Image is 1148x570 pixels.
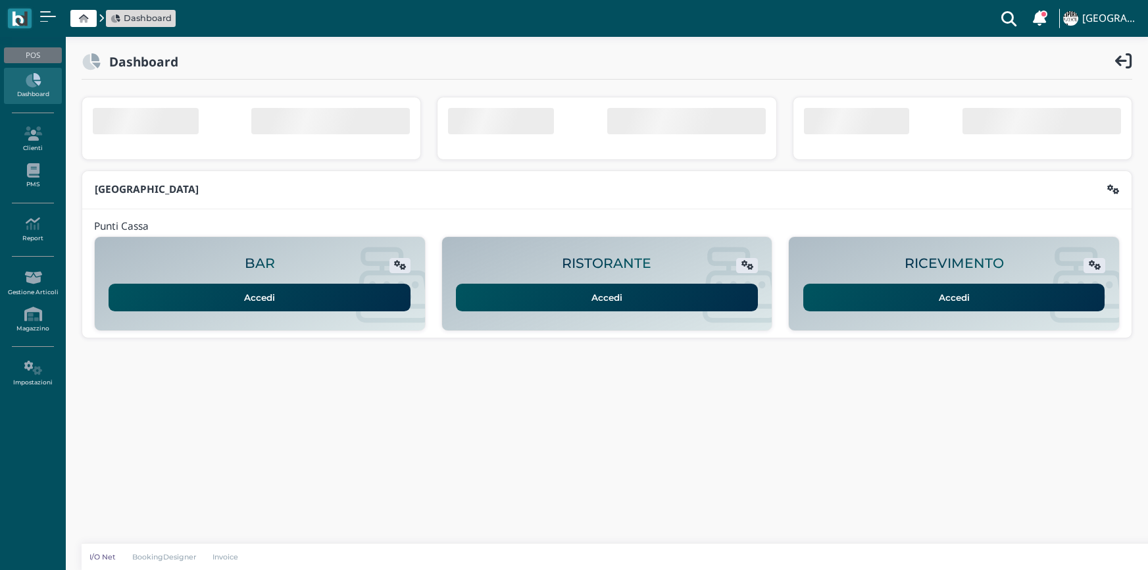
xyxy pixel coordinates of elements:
a: Magazzino [4,301,61,338]
a: Gestione Articoli [4,265,61,301]
h2: BAR [245,256,275,271]
img: logo [12,11,27,26]
div: POS [4,47,61,63]
h2: RICEVIMENTO [905,256,1004,271]
h2: Dashboard [101,55,178,68]
img: ... [1063,11,1078,26]
a: Report [4,211,61,247]
h2: RISTORANTE [562,256,651,271]
a: PMS [4,158,61,194]
h4: [GEOGRAPHIC_DATA] [1082,13,1140,24]
a: ... [GEOGRAPHIC_DATA] [1061,3,1140,34]
h4: Punti Cassa [94,221,149,232]
a: Accedi [109,284,411,311]
a: Impostazioni [4,355,61,392]
a: Accedi [803,284,1105,311]
a: Dashboard [4,68,61,104]
a: Dashboard [111,12,172,24]
a: Clienti [4,121,61,157]
iframe: Help widget launcher [1055,529,1137,559]
a: Accedi [456,284,758,311]
span: Dashboard [124,12,172,24]
b: [GEOGRAPHIC_DATA] [95,182,199,196]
